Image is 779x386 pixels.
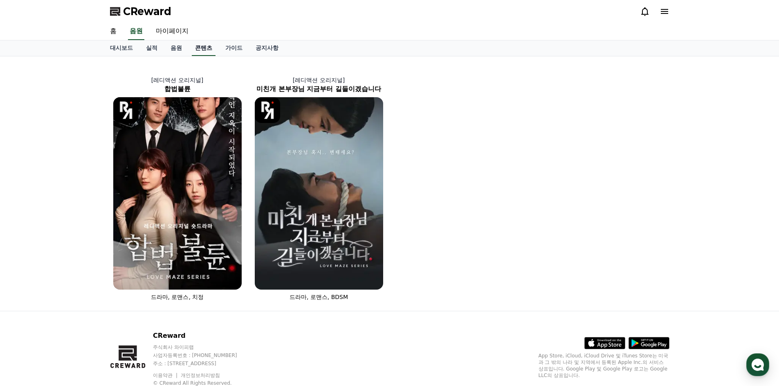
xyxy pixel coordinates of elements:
p: [레디액션 오리지널] [107,76,248,84]
a: 이용약관 [153,373,179,378]
a: CReward [110,5,171,18]
a: 음원 [164,40,189,56]
a: 설정 [106,259,157,279]
p: CReward [153,331,253,341]
h2: 미친개 본부장님 지금부터 길들이겠습니다 [248,84,390,94]
span: 드라마, 로맨스, BDSM [290,294,348,300]
a: 마이페이지 [149,23,195,40]
a: 가이드 [219,40,249,56]
span: 설정 [126,271,136,278]
p: [레디액션 오리지널] [248,76,390,84]
h2: 합법불륜 [107,84,248,94]
p: 주소 : [STREET_ADDRESS] [153,360,253,367]
a: [레디액션 오리지널] 합법불륜 합법불륜 [object Object] Logo 드라마, 로맨스, 치정 [107,69,248,308]
img: [object Object] Logo [255,97,281,123]
p: 사업자등록번호 : [PHONE_NUMBER] [153,352,253,359]
p: App Store, iCloud, iCloud Drive 및 iTunes Store는 미국과 그 밖의 나라 및 지역에서 등록된 Apple Inc.의 서비스 상표입니다. Goo... [539,353,669,379]
img: [object Object] Logo [113,97,139,123]
a: 개인정보처리방침 [181,373,220,378]
a: [레디액션 오리지널] 미친개 본부장님 지금부터 길들이겠습니다 미친개 본부장님 지금부터 길들이겠습니다 [object Object] Logo 드라마, 로맨스, BDSM [248,69,390,308]
span: 드라마, 로맨스, 치정 [151,294,204,300]
a: 음원 [128,23,144,40]
img: 미친개 본부장님 지금부터 길들이겠습니다 [255,97,383,290]
a: 홈 [2,259,54,279]
a: 콘텐츠 [192,40,216,56]
a: 홈 [103,23,123,40]
p: 주식회사 와이피랩 [153,344,253,350]
img: 합법불륜 [113,97,242,290]
a: 실적 [139,40,164,56]
span: 대화 [75,272,85,278]
a: 공지사항 [249,40,285,56]
a: 대시보드 [103,40,139,56]
span: 홈 [26,271,31,278]
span: CReward [123,5,171,18]
a: 대화 [54,259,106,279]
